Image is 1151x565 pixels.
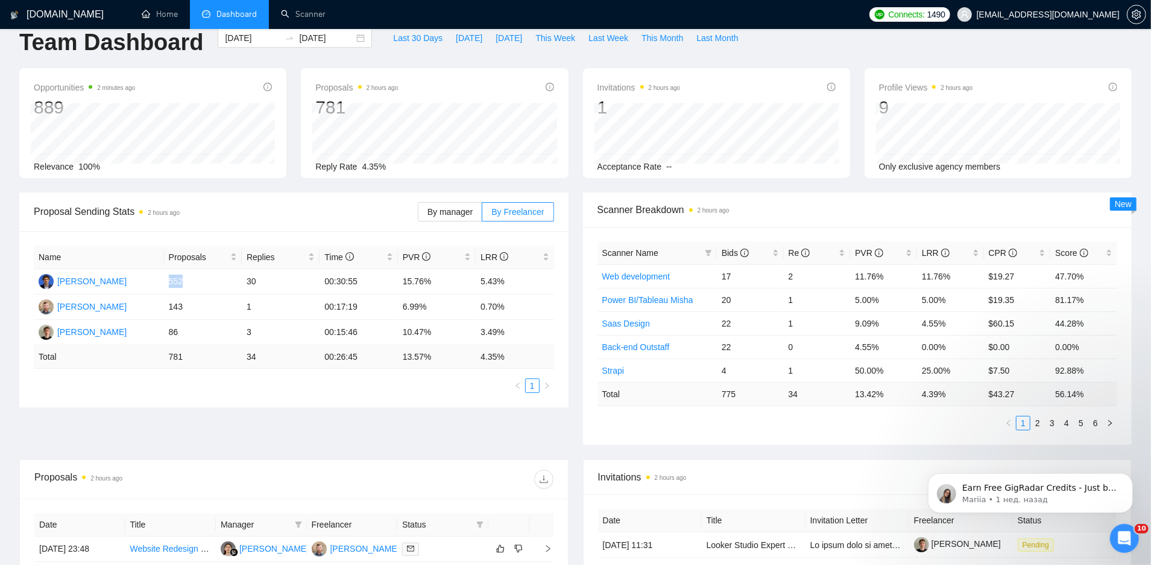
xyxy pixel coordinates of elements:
li: Next Page [540,378,554,393]
button: left [1001,416,1016,430]
span: Invitations [598,80,681,95]
td: 00:17:19 [320,295,397,320]
button: Last Week [582,28,635,48]
button: [DATE] [489,28,529,48]
span: Status [402,518,471,531]
td: 22 [717,311,784,335]
span: like [496,544,505,554]
span: CPR [989,248,1017,258]
img: c16qgZ-oQcZDzoWJOFa44TrLREkIBF44DBOJ8K7Im6srdQhifrIjat4Clsu1Ot_1bm [914,537,929,552]
td: 13.42 % [850,382,917,406]
input: End date [299,31,354,45]
button: Last 30 Days [386,28,449,48]
span: This Month [642,31,683,45]
td: 11.76% [917,264,984,288]
span: 1490 [927,8,945,21]
a: [PERSON_NAME] [914,539,1001,549]
span: info-circle [801,249,810,257]
td: 20 [717,288,784,311]
th: Name [34,246,164,269]
td: 0.00% [1050,335,1117,359]
th: Manager [216,513,307,537]
span: [DATE] [456,31,482,45]
th: Date [34,513,125,537]
td: 34 [784,382,851,406]
span: filter [295,521,302,528]
span: This Week [535,31,575,45]
a: Saas Design [602,319,650,328]
time: 2 hours ago [148,209,180,216]
span: PVR [855,248,883,258]
span: Scanner Breakdown [598,202,1118,217]
span: info-circle [500,252,508,261]
span: Last 30 Days [393,31,443,45]
td: 13.57 % [398,345,476,369]
img: IN [312,541,327,557]
span: Manager [221,518,290,531]
li: Previous Page [511,378,525,393]
span: Connects: [888,8,924,21]
span: right [543,382,550,389]
li: Previous Page [1001,416,1016,430]
span: mail [407,545,414,552]
span: filter [702,244,714,262]
td: Website Redesign & Portfolio Project – Future Work Opportunity [125,537,216,562]
a: 1 [1017,417,1030,430]
th: Proposals [164,246,242,269]
li: 4 [1059,416,1074,430]
td: 0.70% [476,295,553,320]
span: filter [292,516,304,534]
span: info-circle [546,83,554,91]
span: filter [474,516,486,534]
td: 1 [784,288,851,311]
td: 0 [784,335,851,359]
span: info-circle [263,83,272,91]
td: 5.00% [850,288,917,311]
a: Power BI/Tableau Misha [602,295,693,305]
td: 3 [242,320,320,345]
td: 0.00% [917,335,984,359]
th: Invitation Letter [806,509,909,532]
td: $7.50 [984,359,1051,382]
span: dislike [514,544,523,554]
time: 2 hours ago [941,85,973,91]
img: gigradar-bm.png [230,548,238,557]
td: 4.55% [850,335,917,359]
span: Proposals [315,80,398,95]
td: 44.28% [1050,311,1117,335]
td: 30 [242,269,320,295]
td: 4.39 % [917,382,984,406]
a: 5 [1074,417,1088,430]
td: Total [34,345,164,369]
td: $60.15 [984,311,1051,335]
span: Relevance [34,162,74,171]
span: Last Month [696,31,738,45]
iframe: Intercom live chat [1110,524,1139,553]
a: IN[PERSON_NAME] [312,543,400,553]
div: 889 [34,96,135,119]
span: LRR [922,248,950,258]
span: info-circle [740,249,749,257]
td: 47.70% [1050,264,1117,288]
th: Title [125,513,216,537]
div: [PERSON_NAME] [57,325,127,339]
button: left [511,378,525,393]
span: info-circle [827,83,836,91]
span: info-circle [1009,249,1017,257]
span: By manager [427,207,473,217]
td: 5.43% [476,269,553,295]
th: Date [598,509,702,532]
div: 1 [598,96,681,119]
th: Title [702,509,806,532]
div: 781 [315,96,398,119]
span: dashboard [202,10,210,18]
a: Website Redesign & Portfolio Project – Future Work Opportunity [130,544,370,554]
td: 10.47% [398,320,476,345]
button: right [540,378,554,393]
a: 6 [1089,417,1102,430]
td: 11.76% [850,264,917,288]
li: 1 [1016,416,1030,430]
td: 9.09% [850,311,917,335]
